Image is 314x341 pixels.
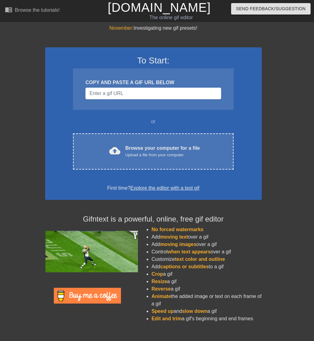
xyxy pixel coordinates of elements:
img: Buy Me A Coffee [54,288,121,304]
h4: Gifntext is a powerful, online, free gif editor [45,215,262,224]
div: First time? [53,184,254,192]
span: moving images [160,242,196,247]
span: captions or subtitles [160,264,209,269]
li: Control over a gif [152,248,262,256]
li: Customize [152,256,262,263]
div: COPY AND PASTE A GIF URL BELOW [85,79,221,86]
div: Browse your computer for a file [125,145,200,158]
a: Browse the tutorials! [5,6,60,15]
span: No forced watermarks [152,227,204,232]
span: Edit and trim [152,316,182,321]
span: November: [109,25,133,31]
span: Resize [152,279,167,284]
span: Crop [152,271,163,277]
span: cloud_upload [109,145,120,156]
span: when text appears [167,249,211,254]
span: slow down [182,309,207,314]
li: a gif's beginning and end frames [152,315,262,322]
span: Reverse [152,286,171,291]
span: text color and outline [175,257,225,262]
div: Browse the tutorials! [15,7,60,13]
div: Upload a file from your computer [125,152,200,158]
div: The online gif editor [108,14,234,21]
span: moving text [160,234,188,240]
li: Add over a gif [152,233,262,241]
li: and a gif [152,308,262,315]
a: Explore the editor with a test gif [130,185,199,191]
li: a gif [152,285,262,293]
span: Send Feedback/Suggestion [236,5,306,13]
li: the added image or text on each frame of a gif [152,293,262,308]
li: a gif [152,278,262,285]
button: Send Feedback/Suggestion [231,3,311,15]
li: a gif [152,270,262,278]
div: or [61,118,246,125]
h3: To Start: [53,55,254,66]
li: Add to a gif [152,263,262,270]
span: menu_book [5,6,12,13]
li: Add over a gif [152,241,262,248]
a: [DOMAIN_NAME] [108,1,211,14]
input: Username [85,88,221,99]
span: Speed up [152,309,174,314]
img: football_small.gif [45,231,138,272]
div: Investigating new gif presets! [45,24,262,32]
span: Animate [152,294,171,299]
